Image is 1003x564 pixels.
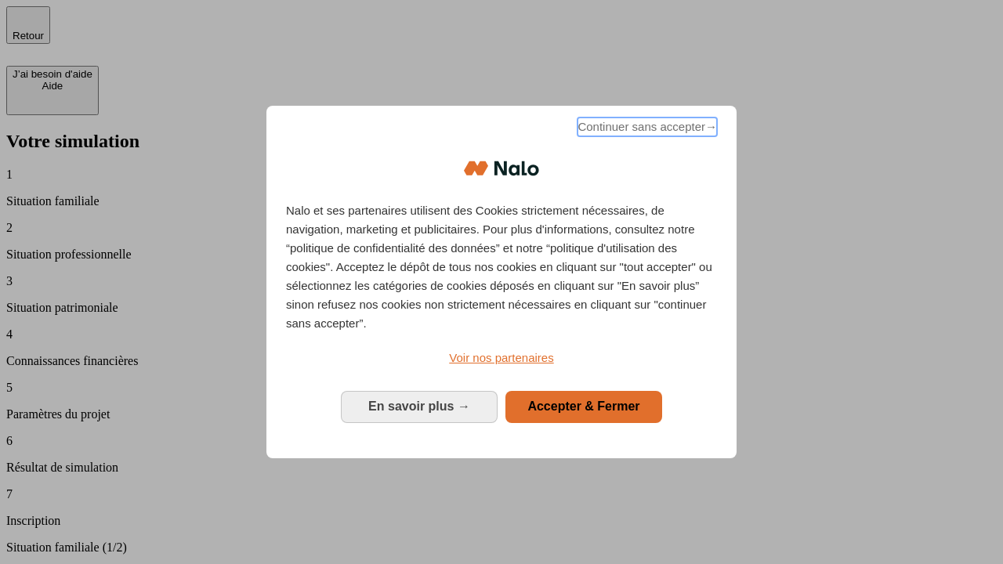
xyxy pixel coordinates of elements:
span: Voir nos partenaires [449,351,553,364]
span: Accepter & Fermer [527,399,639,413]
p: Nalo et ses partenaires utilisent des Cookies strictement nécessaires, de navigation, marketing e... [286,201,717,333]
img: Logo [464,145,539,192]
div: Bienvenue chez Nalo Gestion du consentement [266,106,737,457]
span: En savoir plus → [368,399,470,413]
a: Voir nos partenaires [286,349,717,367]
button: En savoir plus: Configurer vos consentements [341,391,498,422]
span: Continuer sans accepter→ [578,117,717,136]
button: Accepter & Fermer: Accepter notre traitement des données et fermer [505,391,662,422]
